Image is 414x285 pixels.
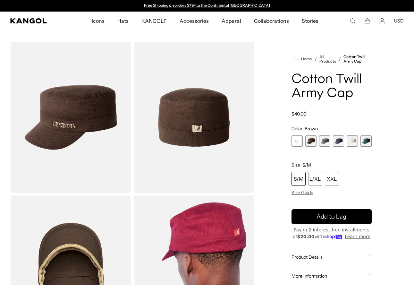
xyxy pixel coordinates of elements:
span: Brown [305,126,318,132]
a: KANGOLF [135,12,173,30]
span: S/M [302,162,311,168]
div: 9 of 9 [360,135,372,147]
span: $40.00 [291,111,306,117]
label: Pine [360,135,372,147]
label: Brown [305,135,317,147]
label: Grey [319,135,330,147]
a: Free Shipping on orders $79+ to the Continental [GEOGRAPHIC_DATA] [144,3,270,8]
span: Product Details [291,254,364,260]
div: 6 of 9 [319,135,330,147]
label: Navy [333,135,344,147]
div: 1 of 2 [141,3,273,8]
span: Stories [302,12,318,30]
a: Accessories [173,12,215,30]
a: All Products [319,55,336,64]
span: Size Guide [291,190,313,195]
a: Icons [85,12,111,30]
button: Cart [365,18,370,24]
slideshow-component: Announcement bar [141,3,273,8]
a: Stories [295,12,325,30]
a: Apparel [215,12,247,30]
a: Home [294,56,312,62]
img: color-brown [10,42,131,193]
li: / [336,55,341,63]
label: White [347,135,358,147]
div: XXL [325,172,339,186]
a: Hats [111,12,135,30]
nav: breadcrumbs [291,55,372,64]
div: S/M [291,172,306,186]
div: Announcement [141,3,273,8]
span: Icons [92,12,105,30]
span: Collaborations [254,12,289,30]
span: Size [291,162,300,168]
summary: Search here [350,18,356,24]
label: Black [291,135,303,147]
h1: Cotton Twill Army Cap [291,73,372,101]
div: 8 of 9 [347,135,358,147]
a: Account [379,18,385,24]
li: / [312,55,317,63]
span: Hats [117,12,129,30]
div: 4 of 9 [291,135,303,147]
div: L/XL [308,172,322,186]
button: USD [394,18,404,24]
span: Apparel [222,12,241,30]
span: Color [291,126,302,132]
a: Kangol [10,18,60,23]
img: color-brown [133,42,254,193]
a: Collaborations [248,12,295,30]
div: 7 of 9 [333,135,344,147]
div: 5 of 9 [305,135,317,147]
button: Add to bag [291,209,372,224]
a: Cotton Twill Army Cap [343,55,372,64]
span: KANGOLF [141,12,167,30]
span: Accessories [180,12,209,30]
span: Add to bag [317,212,346,221]
span: More Information [291,273,364,279]
span: Home [300,57,312,61]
